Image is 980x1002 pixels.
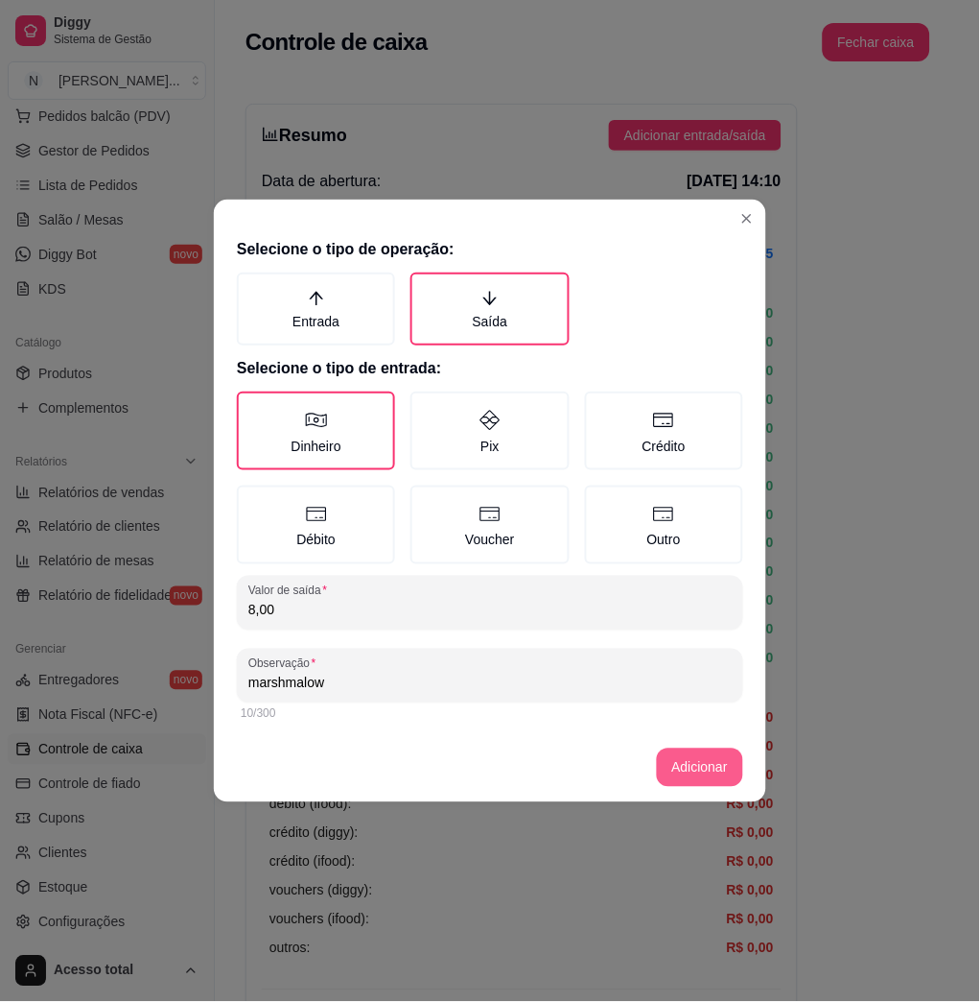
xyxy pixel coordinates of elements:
label: Observação [248,656,322,672]
label: Crédito [585,392,743,470]
label: Dinheiro [237,392,395,470]
h2: Selecione o tipo de entrada: [237,357,743,380]
button: Adicionar [657,749,743,787]
label: Débito [237,486,395,564]
button: Close [732,203,762,234]
input: Valor de saída [248,601,732,620]
div: 10/300 [241,706,739,722]
span: arrow-down [481,290,499,307]
h2: Selecione o tipo de operação: [237,238,743,261]
label: Outro [585,486,743,564]
label: Pix [410,392,569,470]
input: Observação [248,674,732,693]
label: Valor de saída [248,583,334,599]
label: Saída [410,273,569,346]
label: Voucher [410,486,569,564]
label: Entrada [237,273,395,346]
span: arrow-up [308,290,325,307]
